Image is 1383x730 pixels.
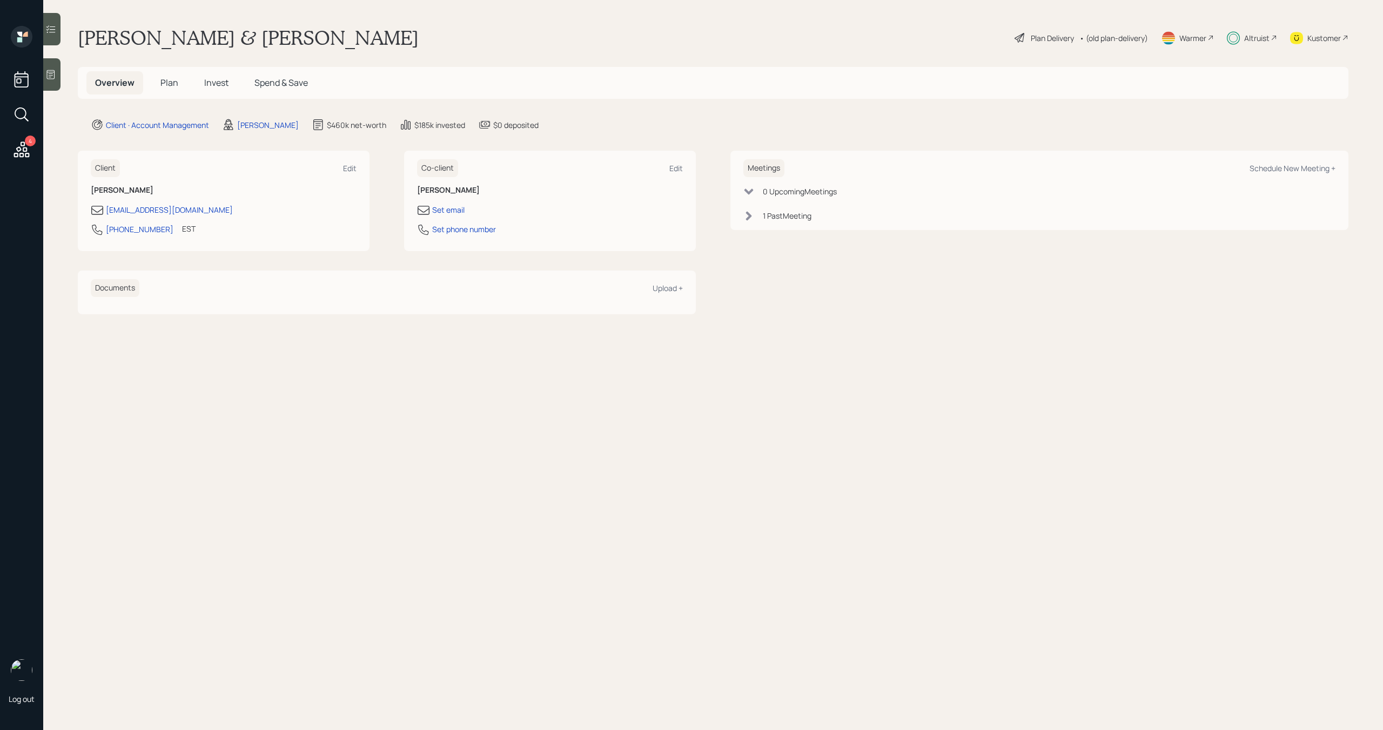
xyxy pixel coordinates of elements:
[1244,32,1270,44] div: Altruist
[763,186,837,197] div: 0 Upcoming Meeting s
[743,159,784,177] h6: Meetings
[91,159,120,177] h6: Client
[25,136,36,146] div: 4
[95,77,135,89] span: Overview
[417,186,683,195] h6: [PERSON_NAME]
[493,119,539,131] div: $0 deposited
[1079,32,1148,44] div: • (old plan-delivery)
[254,77,308,89] span: Spend & Save
[432,204,465,215] div: Set email
[204,77,229,89] span: Invest
[106,224,173,235] div: [PHONE_NUMBER]
[669,163,683,173] div: Edit
[11,659,32,681] img: michael-russo-headshot.png
[182,223,196,234] div: EST
[91,186,357,195] h6: [PERSON_NAME]
[237,119,299,131] div: [PERSON_NAME]
[417,159,458,177] h6: Co-client
[160,77,178,89] span: Plan
[343,163,357,173] div: Edit
[106,204,233,215] div: [EMAIL_ADDRESS][DOMAIN_NAME]
[653,283,683,293] div: Upload +
[9,694,35,704] div: Log out
[1031,32,1074,44] div: Plan Delivery
[1307,32,1341,44] div: Kustomer
[327,119,386,131] div: $460k net-worth
[1250,163,1335,173] div: Schedule New Meeting +
[78,26,419,50] h1: [PERSON_NAME] & [PERSON_NAME]
[432,224,496,235] div: Set phone number
[763,210,811,221] div: 1 Past Meeting
[414,119,465,131] div: $185k invested
[106,119,209,131] div: Client · Account Management
[1179,32,1206,44] div: Warmer
[91,279,139,297] h6: Documents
